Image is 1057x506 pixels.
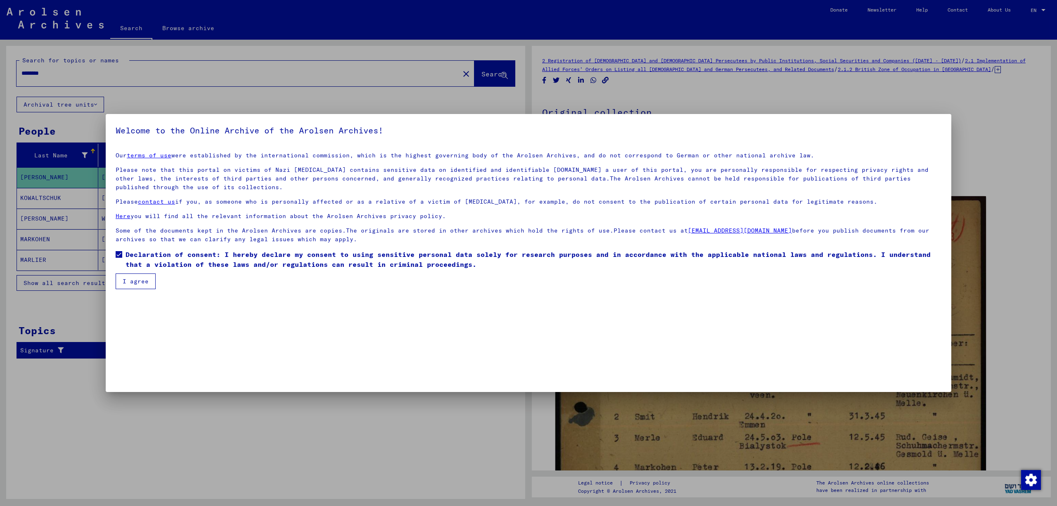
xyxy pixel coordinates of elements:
[116,212,941,221] p: you will find all the relevant information about the Arolsen Archives privacy policy.
[1021,470,1041,490] img: Change consent
[126,249,941,269] span: Declaration of consent: I hereby declare my consent to using sensitive personal data solely for r...
[116,212,130,220] a: Here
[1021,470,1040,489] div: Change consent
[116,151,941,160] p: Our were established by the international commission, which is the highest governing body of the ...
[116,166,941,192] p: Please note that this portal on victims of Nazi [MEDICAL_DATA] contains sensitive data on identif...
[116,197,941,206] p: Please if you, as someone who is personally affected or as a relative of a victim of [MEDICAL_DAT...
[688,227,792,234] a: [EMAIL_ADDRESS][DOMAIN_NAME]
[116,273,156,289] button: I agree
[138,198,175,205] a: contact us
[116,124,941,137] h5: Welcome to the Online Archive of the Arolsen Archives!
[116,226,941,244] p: Some of the documents kept in the Arolsen Archives are copies.The originals are stored in other a...
[127,152,171,159] a: terms of use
